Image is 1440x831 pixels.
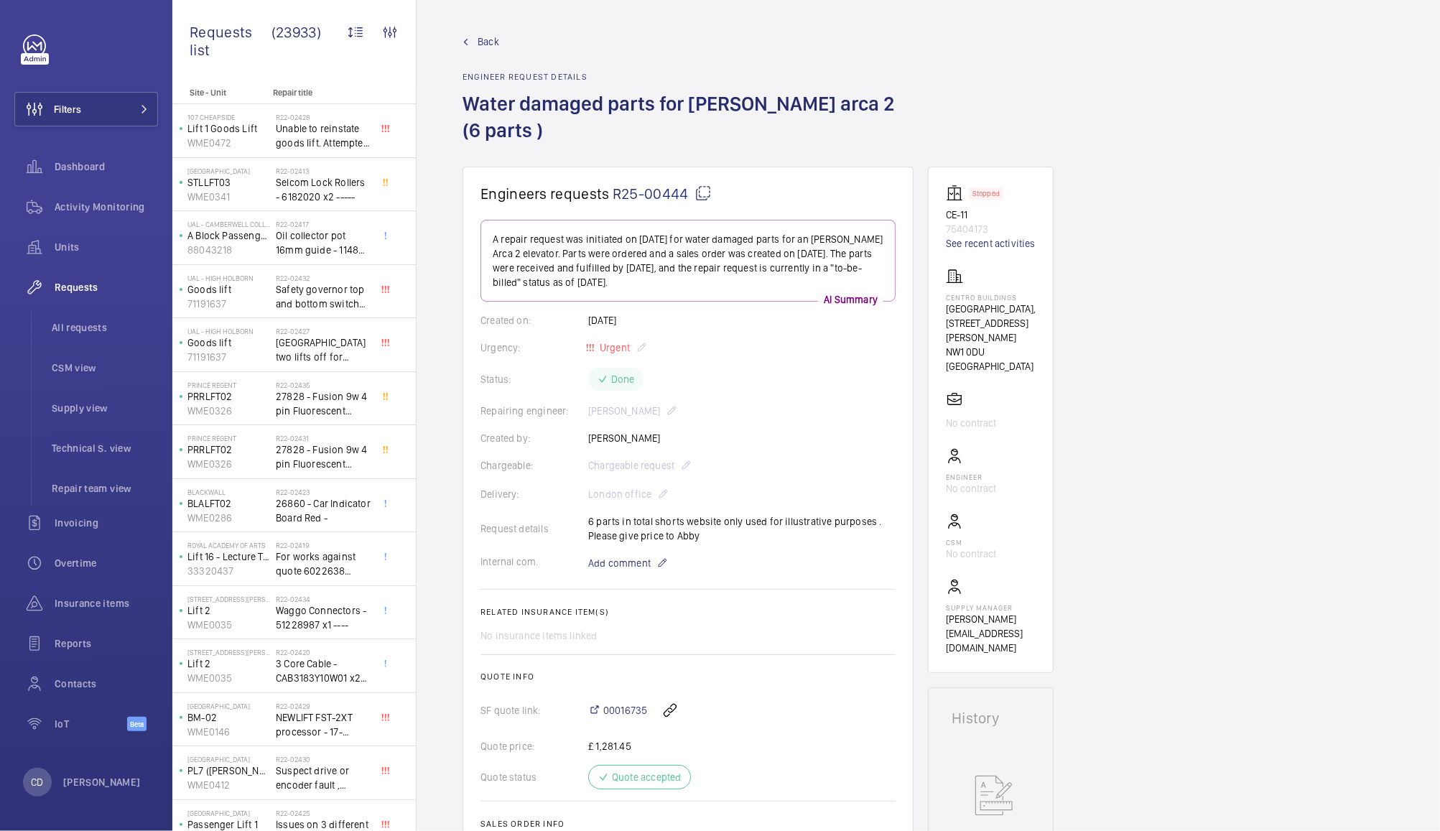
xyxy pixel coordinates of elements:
p: 88043218 [187,243,270,257]
span: Selcom Lock Rollers - 6182020 x2 ----- [276,175,371,204]
span: 3 Core Cable - CAB3183Y10W01 x20 ----- [276,656,371,685]
span: [GEOGRAPHIC_DATA] two lifts off for safety governor rope switches at top and bottom. Immediate de... [276,335,371,364]
span: 00016735 [603,703,647,718]
p: BLALFT02 [187,496,270,511]
h2: R22-02423 [276,488,371,496]
h2: R22-02427 [276,327,371,335]
h2: R22-02435 [276,381,371,389]
h2: R22-02430 [276,755,371,763]
p: BM-02 [187,710,270,725]
p: WME0286 [187,511,270,525]
h2: Related insurance item(s) [480,607,896,617]
p: PRRLFT02 [187,389,270,404]
h1: History [952,711,1030,725]
p: CD [31,775,43,789]
p: [GEOGRAPHIC_DATA], [STREET_ADDRESS][PERSON_NAME] [946,302,1036,345]
h2: R22-02431 [276,434,371,442]
span: Dashboard [55,159,158,174]
span: Repair team view [52,481,158,496]
p: [PERSON_NAME][EMAIL_ADDRESS][DOMAIN_NAME] [946,612,1036,655]
a: See recent activities [946,236,1036,251]
p: 71191637 [187,297,270,311]
p: Prince Regent [187,381,270,389]
h2: R22-02429 [276,702,371,710]
h2: Quote info [480,672,896,682]
p: [GEOGRAPHIC_DATA] [187,702,270,710]
p: [STREET_ADDRESS][PERSON_NAME] [187,648,270,656]
button: Filters [14,92,158,126]
p: WME0035 [187,618,270,632]
span: Requests [55,280,158,294]
p: PRRLFT02 [187,442,270,457]
h2: R22-02417 [276,220,371,228]
p: WME0146 [187,725,270,739]
p: Engineer [946,473,996,481]
p: Prince Regent [187,434,270,442]
p: WME0341 [187,190,270,204]
p: CE-11 [946,208,1036,222]
p: WME0326 [187,404,270,418]
p: 33320437 [187,564,270,578]
p: WME0412 [187,778,270,792]
span: All requests [52,320,158,335]
span: Supply view [52,401,158,415]
span: R25-00444 [613,185,712,203]
p: Goods lift [187,335,270,350]
p: Blackwall [187,488,270,496]
p: NW1 0DU [GEOGRAPHIC_DATA] [946,345,1036,373]
p: Centro Buildings [946,293,1036,302]
p: No contract [946,481,996,496]
h2: R22-02420 [276,648,371,656]
p: CSM [946,538,996,547]
p: [GEOGRAPHIC_DATA] [187,167,270,175]
span: Insurance items [55,596,158,611]
span: Waggo Connectors - 51228987 x1 ---- [276,603,371,632]
span: Filters [54,102,81,116]
p: 107 Cheapside [187,113,270,121]
span: CSM view [52,361,158,375]
p: [PERSON_NAME] [63,775,141,789]
p: Site - Unit [172,88,267,98]
p: [GEOGRAPHIC_DATA] [187,809,270,817]
p: Lift 2 [187,656,270,671]
p: No contract [946,547,996,561]
p: UAL - High Holborn [187,274,270,282]
img: elevator.svg [946,185,969,202]
p: Stopped [972,191,1000,196]
span: For works against quote 6022638 @£2197.00 [276,549,371,578]
h2: Engineer request details [463,72,914,82]
p: A repair request was initiated on [DATE] for water damaged parts for an [PERSON_NAME] Arca 2 elev... [493,232,883,289]
span: Safety governor top and bottom switches not working from an immediate defect. Lift passenger lift... [276,282,371,311]
p: UAL - Camberwell College of Arts [187,220,270,228]
span: Beta [127,717,147,731]
h2: R22-02419 [276,541,371,549]
p: WME0326 [187,457,270,471]
h2: R22-02432 [276,274,371,282]
span: IoT [55,717,127,731]
p: PL7 ([PERSON_NAME]) DONT SERVICE [187,763,270,778]
p: Repair title [273,88,368,98]
span: Oil collector pot 16mm guide - 11482 x2 [276,228,371,257]
p: STLLFT03 [187,175,270,190]
p: [GEOGRAPHIC_DATA] [187,755,270,763]
p: AI Summary [818,292,883,307]
span: NEWLIFT FST-2XT processor - 17-02000003 1021,00 euros x1 [276,710,371,739]
span: Add comment [588,556,651,570]
span: Technical S. view [52,441,158,455]
span: Reports [55,636,158,651]
span: 26860 - Car Indicator Board Red - [276,496,371,525]
p: WME0035 [187,671,270,685]
span: Back [478,34,499,49]
span: Contacts [55,677,158,691]
span: 27828 - Fusion 9w 4 pin Fluorescent Lamp / Bulb - Used on Prince regent lift No2 car top test con... [276,442,371,471]
p: WME0472 [187,136,270,150]
span: Unable to reinstate goods lift. Attempted to swap control boards with PL2, no difference. Technic... [276,121,371,150]
p: Lift 1 Goods Lift [187,121,270,136]
h2: R22-02428 [276,113,371,121]
span: Engineers requests [480,185,610,203]
span: Suspect drive or encoder fault , technical assistance required, also lift 6 needs a look at to se... [276,763,371,792]
h2: R22-02434 [276,595,371,603]
p: UAL - High Holborn [187,327,270,335]
p: A Block Passenger Lift 2 (B) L/H [187,228,270,243]
a: 00016735 [588,703,647,718]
